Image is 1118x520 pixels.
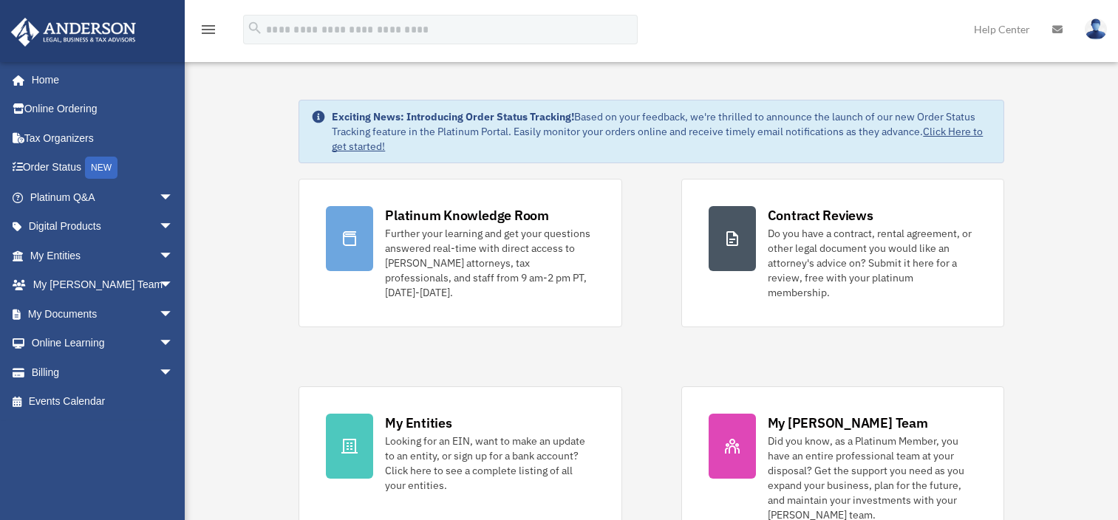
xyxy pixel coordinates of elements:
[299,179,621,327] a: Platinum Knowledge Room Further your learning and get your questions answered real-time with dire...
[159,357,188,388] span: arrow_drop_down
[159,299,188,329] span: arrow_drop_down
[10,241,196,270] a: My Entitiesarrow_drop_down
[10,95,196,124] a: Online Ordering
[10,123,196,153] a: Tax Organizers
[385,434,594,493] div: Looking for an EIN, want to make an update to an entity, or sign up for a bank account? Click her...
[768,206,873,225] div: Contract Reviews
[10,182,196,212] a: Platinum Q&Aarrow_drop_down
[159,329,188,359] span: arrow_drop_down
[159,182,188,213] span: arrow_drop_down
[10,270,196,300] a: My [PERSON_NAME] Teamarrow_drop_down
[200,26,217,38] a: menu
[385,206,549,225] div: Platinum Knowledge Room
[1085,18,1107,40] img: User Pic
[385,226,594,300] div: Further your learning and get your questions answered real-time with direct access to [PERSON_NAM...
[332,125,983,153] a: Click Here to get started!
[681,179,1004,327] a: Contract Reviews Do you have a contract, rental agreement, or other legal document you would like...
[10,387,196,417] a: Events Calendar
[10,65,188,95] a: Home
[332,109,991,154] div: Based on your feedback, we're thrilled to announce the launch of our new Order Status Tracking fe...
[159,212,188,242] span: arrow_drop_down
[10,357,196,387] a: Billingarrow_drop_down
[10,329,196,358] a: Online Learningarrow_drop_down
[85,157,117,179] div: NEW
[332,110,574,123] strong: Exciting News: Introducing Order Status Tracking!
[768,226,977,300] div: Do you have a contract, rental agreement, or other legal document you would like an attorney's ad...
[385,414,451,432] div: My Entities
[10,299,196,329] a: My Documentsarrow_drop_down
[200,21,217,38] i: menu
[768,414,928,432] div: My [PERSON_NAME] Team
[10,153,196,183] a: Order StatusNEW
[10,212,196,242] a: Digital Productsarrow_drop_down
[247,20,263,36] i: search
[7,18,140,47] img: Anderson Advisors Platinum Portal
[159,241,188,271] span: arrow_drop_down
[159,270,188,301] span: arrow_drop_down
